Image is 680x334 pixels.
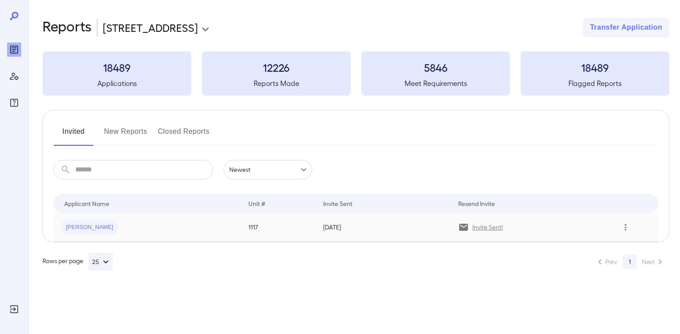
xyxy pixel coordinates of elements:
div: Log Out [7,302,21,316]
button: 25 [89,253,113,271]
div: Applicant Name [64,198,109,209]
div: Reports [7,43,21,57]
div: FAQ [7,96,21,110]
h5: Applications [42,78,191,89]
h3: 12226 [202,60,351,74]
h5: Meet Requirements [361,78,510,89]
h3: 18489 [521,60,669,74]
button: Transfer Application [583,18,669,37]
span: [PERSON_NAME] [61,223,119,232]
button: New Reports [104,124,147,146]
h5: Reports Made [202,78,351,89]
div: Invite Sent [323,198,352,209]
h2: Reports [42,18,92,37]
div: Rows per page [42,253,113,271]
summary: 18489Applications12226Reports Made5846Meet Requirements18489Flagged Reports [42,51,669,96]
button: Invited [54,124,93,146]
button: Row Actions [618,220,633,234]
p: Invite Sent! [472,223,503,232]
button: page 1 [622,255,637,269]
h3: 5846 [361,60,510,74]
h5: Flagged Reports [521,78,669,89]
div: Unit # [248,198,265,209]
nav: pagination navigation [591,255,669,269]
td: 1117 [241,213,316,242]
button: Closed Reports [158,124,210,146]
td: [DATE] [316,213,451,242]
p: [STREET_ADDRESS] [103,20,198,35]
div: Resend Invite [458,198,495,209]
h3: 18489 [42,60,191,74]
div: Manage Users [7,69,21,83]
div: Newest [224,160,312,179]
